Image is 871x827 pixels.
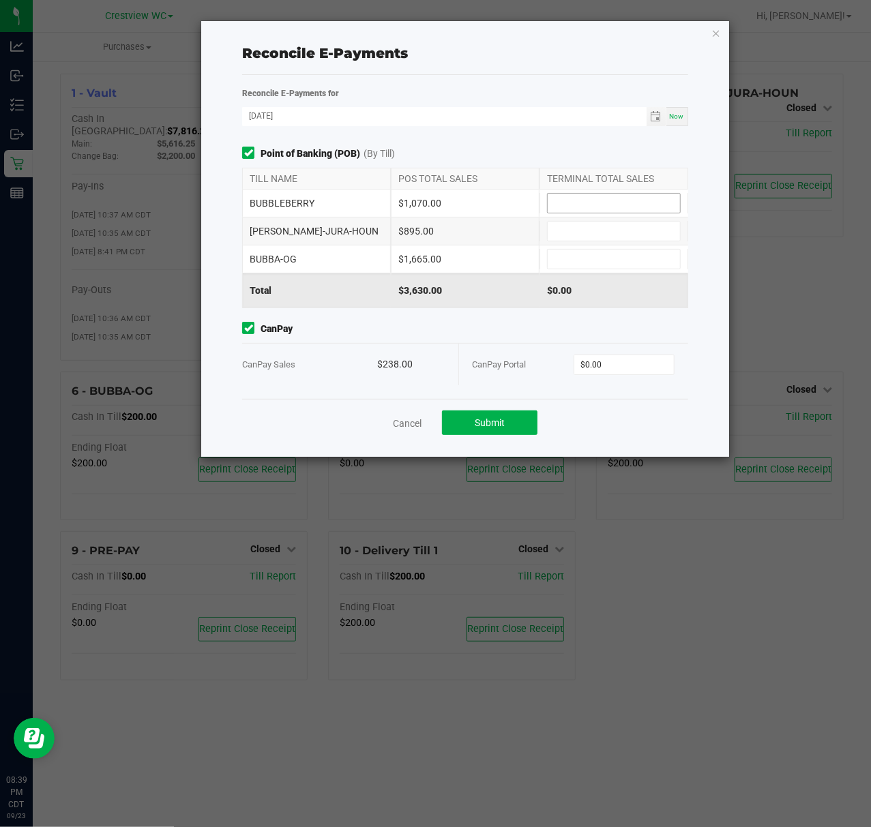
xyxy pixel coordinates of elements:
[242,107,646,124] input: Date
[393,417,422,430] a: Cancel
[242,273,391,307] div: Total
[391,245,540,273] div: $1,665.00
[242,190,391,217] div: BUBBLEBERRY
[391,273,540,307] div: $3,630.00
[261,147,360,161] strong: Point of Banking (POB)
[242,147,261,161] form-toggle: Include in reconciliation
[242,168,391,189] div: TILL NAME
[14,718,55,759] iframe: Resource center
[442,410,537,435] button: Submit
[242,322,261,336] form-toggle: Include in reconciliation
[391,217,540,245] div: $895.00
[647,107,666,126] span: Toggle calendar
[475,417,505,428] span: Submit
[391,168,540,189] div: POS TOTAL SALES
[242,245,391,273] div: BUBBA-OG
[242,217,391,245] div: [PERSON_NAME]-JURA-HOUN
[391,190,540,217] div: $1,070.00
[540,168,688,189] div: TERMINAL TOTAL SALES
[540,273,688,307] div: $0.00
[242,359,295,370] span: CanPay Sales
[364,147,395,161] span: (By Till)
[473,359,527,370] span: CanPay Portal
[242,89,339,98] strong: Reconcile E-Payments for
[377,344,445,385] div: $238.00
[242,43,688,63] div: Reconcile E-Payments
[670,112,684,120] span: Now
[261,322,293,336] strong: CanPay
